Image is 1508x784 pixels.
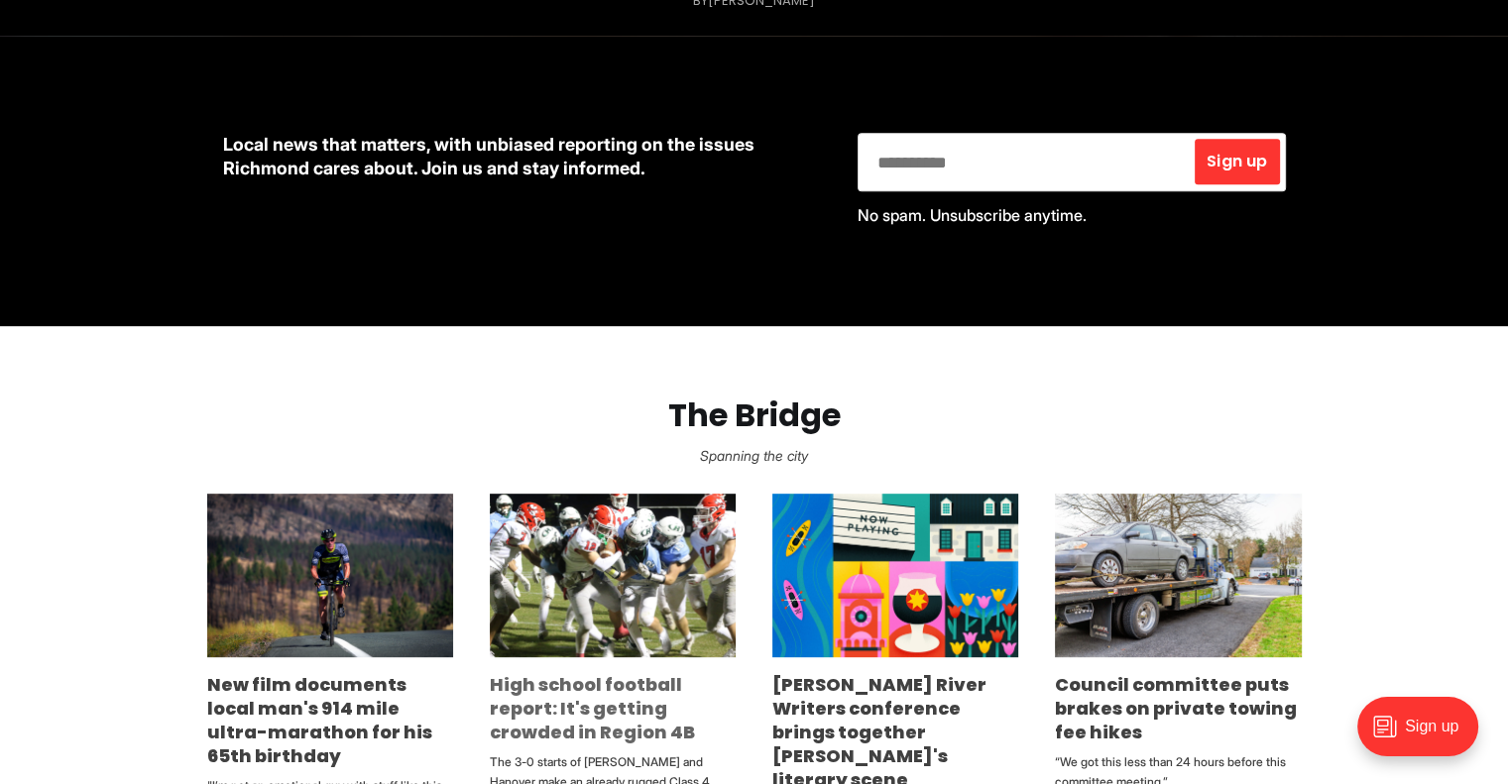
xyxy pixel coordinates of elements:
a: High school football report: It's getting crowded in Region 4B [490,672,695,744]
a: Council committee puts brakes on private towing fee hikes [1055,672,1297,744]
img: New film documents local man's 914 mile ultra-marathon for his 65th birthday [207,494,453,658]
p: Spanning the city [32,442,1476,470]
p: Local news that matters, with unbiased reporting on the issues Richmond cares about. Join us and ... [223,133,826,180]
img: Council committee puts brakes on private towing fee hikes [1055,494,1301,657]
img: High school football report: It's getting crowded in Region 4B [490,494,736,657]
span: Sign up [1207,154,1267,169]
button: Sign up [1195,139,1279,184]
h2: The Bridge [32,397,1476,434]
img: James River Writers conference brings together Richmond's literary scene [772,494,1018,657]
a: New film documents local man's 914 mile ultra-marathon for his 65th birthday [207,672,432,768]
iframe: portal-trigger [1340,687,1508,784]
span: No spam. Unsubscribe anytime. [858,205,1087,225]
